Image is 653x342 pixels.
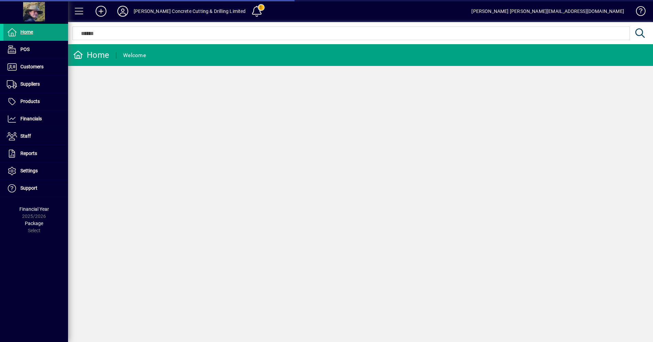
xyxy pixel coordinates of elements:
[112,5,134,17] button: Profile
[20,168,38,173] span: Settings
[3,41,68,58] a: POS
[25,221,43,226] span: Package
[20,81,40,87] span: Suppliers
[90,5,112,17] button: Add
[631,1,644,23] a: Knowledge Base
[20,116,42,121] span: Financials
[3,58,68,75] a: Customers
[20,64,44,69] span: Customers
[20,185,37,191] span: Support
[20,29,33,35] span: Home
[3,93,68,110] a: Products
[3,180,68,197] a: Support
[20,99,40,104] span: Products
[20,151,37,156] span: Reports
[3,110,68,127] a: Financials
[73,50,109,61] div: Home
[471,6,624,17] div: [PERSON_NAME] [PERSON_NAME][EMAIL_ADDRESS][DOMAIN_NAME]
[20,133,31,139] span: Staff
[123,50,146,61] div: Welcome
[3,128,68,145] a: Staff
[19,206,49,212] span: Financial Year
[134,6,246,17] div: [PERSON_NAME] Concrete Cutting & Drilling Limited
[3,76,68,93] a: Suppliers
[3,163,68,179] a: Settings
[20,47,30,52] span: POS
[3,145,68,162] a: Reports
